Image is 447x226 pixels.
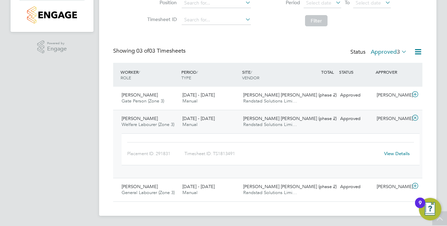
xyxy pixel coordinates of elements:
div: [PERSON_NAME] [374,89,410,101]
div: SITE [240,66,301,84]
button: Filter [305,15,328,26]
span: [PERSON_NAME] [PERSON_NAME] (phase 2) [243,184,337,190]
span: [DATE] - [DATE] [182,92,215,98]
span: Manual [182,98,197,104]
span: Randstad Solutions Limi… [243,190,297,195]
div: Approved [337,113,374,125]
span: 03 Timesheets [136,47,186,54]
label: Timesheet ID [145,16,177,22]
span: Gate Person (Zone 3) [122,98,164,104]
div: - [301,113,337,125]
span: [PERSON_NAME] [122,115,158,121]
div: Approved [337,181,374,193]
span: / [196,69,198,75]
span: [PERSON_NAME] [PERSON_NAME] (phase 2) [243,115,337,121]
span: ROLE [121,75,131,80]
span: [DATE] - [DATE] [182,115,215,121]
div: [PERSON_NAME] [374,113,410,125]
span: TOTAL [321,69,334,75]
div: Showing [113,47,187,55]
label: Approved [371,48,407,55]
span: 3 [397,48,400,55]
span: / [138,69,140,75]
div: 9 [419,203,422,212]
div: PERIOD [180,66,240,84]
a: Powered byEngage [37,40,67,54]
div: Timesheet ID: TS1813491 [184,148,380,159]
span: 03 of [136,47,149,54]
span: Powered by [47,40,67,46]
input: Search for... [182,15,251,25]
span: / [251,69,252,75]
div: APPROVER [374,66,410,78]
span: TYPE [181,75,191,80]
span: Welfare Labourer (Zone 3) [122,121,174,127]
span: Manual [182,190,197,195]
span: [PERSON_NAME] [PERSON_NAME] (phase 2) [243,92,337,98]
img: countryside-properties-logo-retina.png [27,6,77,24]
a: Go to home page [19,6,85,24]
span: General Labourer (Zone 3) [122,190,175,195]
span: Engage [47,46,67,52]
span: VENDOR [242,75,259,80]
span: Randstad Solutions Limi… [243,121,297,127]
div: Placement ID: 291831 [127,148,184,159]
span: [PERSON_NAME] [122,92,158,98]
span: Manual [182,121,197,127]
div: - [301,89,337,101]
div: - [301,181,337,193]
span: [DATE] - [DATE] [182,184,215,190]
button: Open Resource Center, 9 new notifications [419,198,441,220]
span: [PERSON_NAME] [122,184,158,190]
a: View Details [384,151,410,157]
div: STATUS [337,66,374,78]
div: Approved [337,89,374,101]
span: Randstad Solutions Limi… [243,98,297,104]
div: [PERSON_NAME] [374,181,410,193]
div: Status [350,47,408,57]
div: WORKER [119,66,180,84]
